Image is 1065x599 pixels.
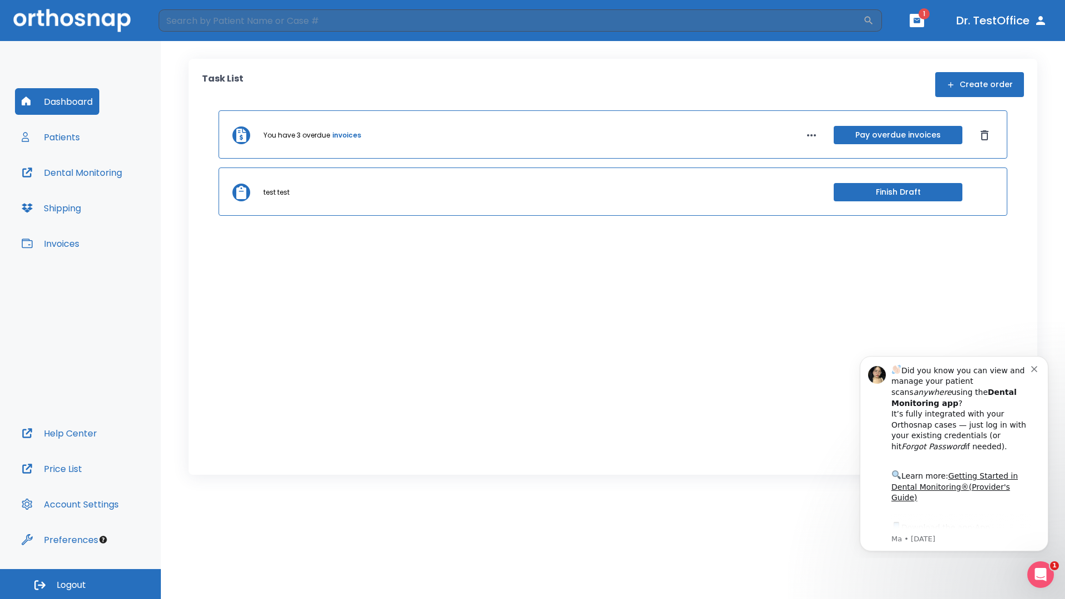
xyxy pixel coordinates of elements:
[57,579,86,591] span: Logout
[935,72,1024,97] button: Create order
[48,174,188,231] div: Download the app: | ​ Let us know if you need help getting started!
[15,124,87,150] button: Patients
[1027,561,1054,588] iframe: Intercom live chat
[15,230,86,257] button: Invoices
[15,195,88,221] button: Shipping
[188,17,197,26] button: Dismiss notification
[263,130,330,140] p: You have 3 overdue
[263,187,290,197] p: test test
[15,455,89,482] button: Price List
[48,188,188,198] p: Message from Ma, sent 5w ago
[1050,561,1059,570] span: 1
[202,72,244,97] p: Task List
[15,88,99,115] button: Dashboard
[332,130,361,140] a: invoices
[919,8,930,19] span: 1
[48,177,147,197] a: App Store
[15,491,125,517] button: Account Settings
[98,535,108,545] div: Tooltip anchor
[843,346,1065,558] iframe: Intercom notifications message
[952,11,1052,31] button: Dr. TestOffice
[976,126,993,144] button: Dismiss
[15,420,104,446] button: Help Center
[15,526,105,553] button: Preferences
[834,183,962,201] button: Finish Draft
[834,126,962,144] button: Pay overdue invoices
[15,159,129,186] button: Dental Monitoring
[159,9,863,32] input: Search by Patient Name or Case #
[13,9,131,32] img: Orthosnap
